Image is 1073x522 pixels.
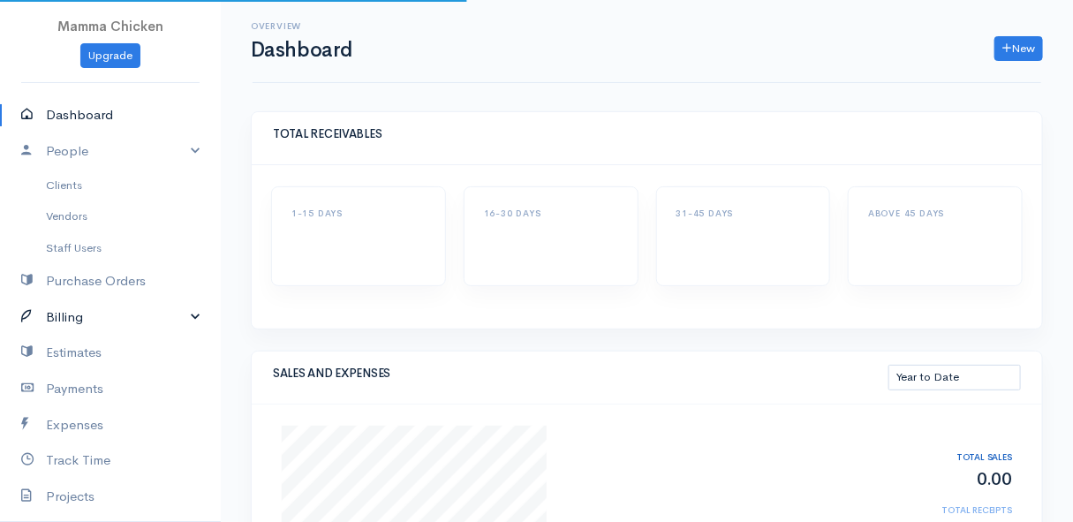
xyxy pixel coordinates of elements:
[676,208,811,218] h6: 31-45 DAYS
[905,452,1012,462] h6: TOTAL SALES
[994,36,1043,62] a: New
[251,21,352,31] h6: Overview
[273,367,888,380] h5: SALES AND EXPENSES
[291,208,426,218] h6: 1-15 DAYS
[484,208,618,218] h6: 16-30 DAYS
[273,128,1021,140] h5: TOTAL RECEIVABLES
[80,43,140,69] a: Upgrade
[905,505,1012,515] h6: TOTAL RECEIPTS
[251,39,352,61] h1: Dashboard
[868,208,1002,218] h6: ABOVE 45 DAYS
[57,18,163,34] span: Mamma Chicken
[905,470,1012,489] h2: 0.00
